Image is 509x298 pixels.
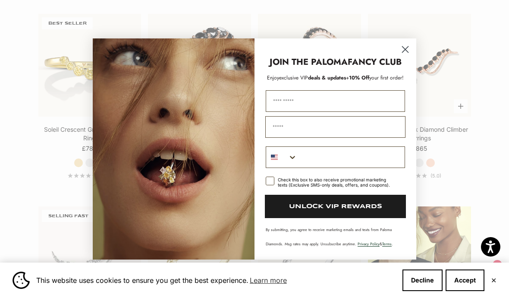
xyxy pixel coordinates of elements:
button: Decline [402,269,443,291]
button: Accept [446,269,484,291]
span: exclusive VIP [279,74,308,82]
button: Close [491,278,496,283]
span: & . [358,241,393,247]
span: 10% Off [349,74,369,82]
span: This website uses cookies to ensure you get the best experience. [36,274,396,287]
input: Email [265,116,405,138]
strong: JOIN THE PALOMA [270,56,348,68]
a: Learn more [248,274,288,287]
div: Check this box to also receive promotional marketing texts (Exclusive SMS-only deals, offers, and... [278,177,395,187]
a: Terms [382,241,392,247]
img: United States [271,154,278,161]
p: By submitting, you agree to receive marketing emails and texts from Paloma Diamonds. Msg rates ma... [266,227,405,247]
button: Search Countries [266,147,297,168]
input: First Name [266,90,405,112]
span: deals & updates [279,74,346,82]
img: Loading... [93,38,255,260]
button: UNLOCK VIP REWARDS [265,195,406,218]
img: Cookie banner [13,272,30,289]
strong: FANCY CLUB [348,56,402,68]
button: Close dialog [398,42,413,57]
span: + your first order! [346,74,404,82]
a: Privacy Policy [358,241,380,247]
span: Enjoy [267,74,279,82]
